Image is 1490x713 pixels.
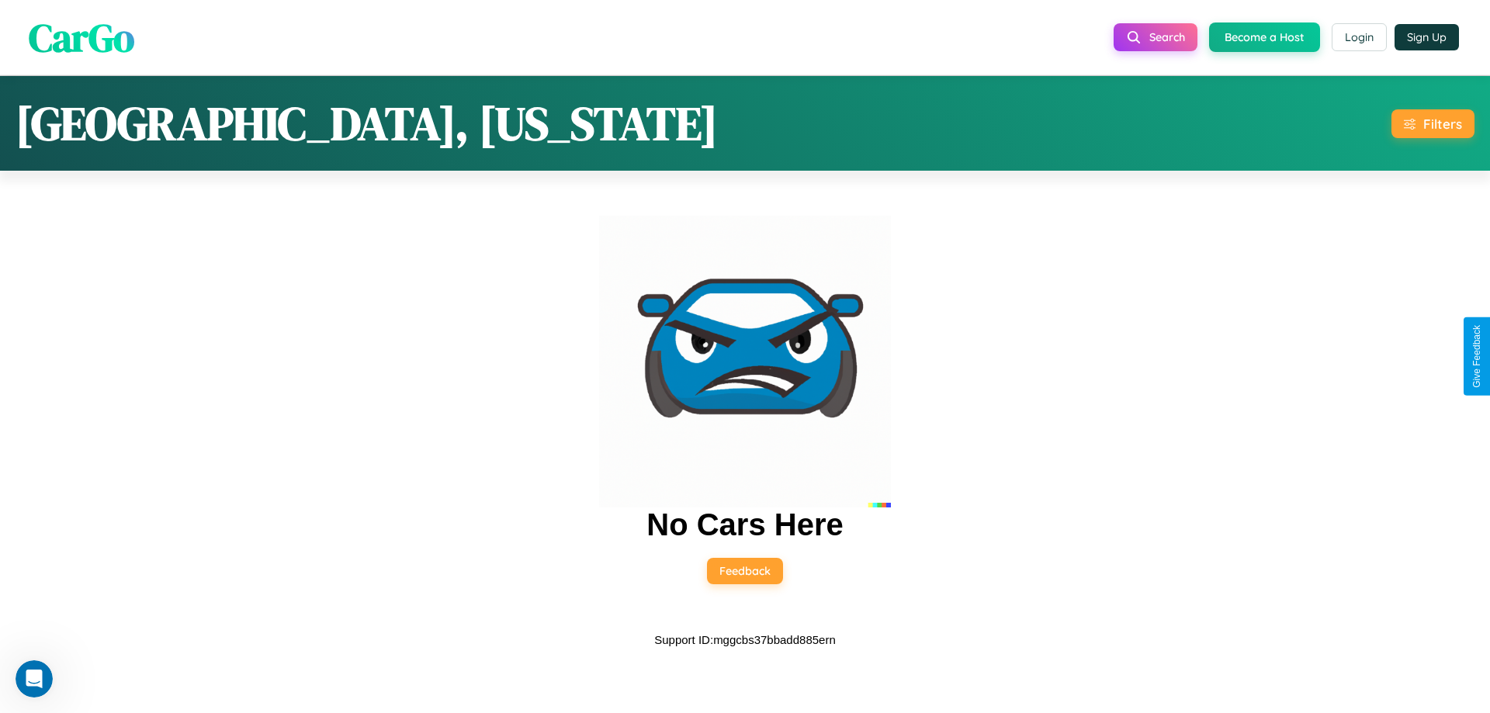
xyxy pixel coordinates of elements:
iframe: Intercom live chat [16,660,53,697]
img: car [599,216,891,507]
h2: No Cars Here [646,507,843,542]
button: Sign Up [1395,24,1459,50]
h1: [GEOGRAPHIC_DATA], [US_STATE] [16,92,718,155]
div: Give Feedback [1471,325,1482,388]
button: Become a Host [1209,22,1320,52]
p: Support ID: mggcbs37bbadd885ern [654,629,836,650]
span: Search [1149,30,1185,44]
button: Feedback [707,558,783,584]
button: Login [1332,23,1387,51]
div: Filters [1423,116,1462,132]
button: Search [1114,23,1197,51]
span: CarGo [29,10,134,64]
button: Filters [1391,109,1474,138]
